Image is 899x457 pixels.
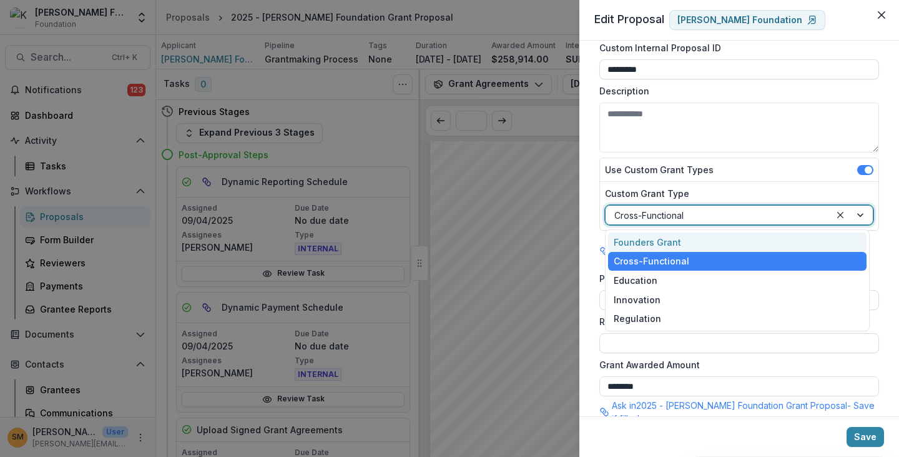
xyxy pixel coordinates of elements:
[599,41,872,54] label: Custom Internal Proposal ID
[599,272,872,285] label: Program Areas
[594,13,664,26] span: Edit Proposal
[599,358,872,371] label: Grant Awarded Amount
[599,84,872,98] label: Description
[608,290,867,309] div: Innovation
[608,252,867,271] div: Cross-Functional
[608,271,867,290] div: Education
[599,315,872,328] label: Requested Amount
[677,15,802,26] p: [PERSON_NAME] Foundation
[669,10,825,30] a: [PERSON_NAME] Foundation
[872,5,892,25] button: Close
[608,309,867,328] div: Regulation
[847,427,884,447] button: Save
[605,187,866,200] label: Custom Grant Type
[612,399,879,425] p: Ask in 2025 - [PERSON_NAME] Foundation Grant Proposal - Save if filled
[833,208,848,223] div: Clear selected options
[605,163,714,176] label: Use Custom Grant Types
[608,233,867,252] div: Founders Grant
